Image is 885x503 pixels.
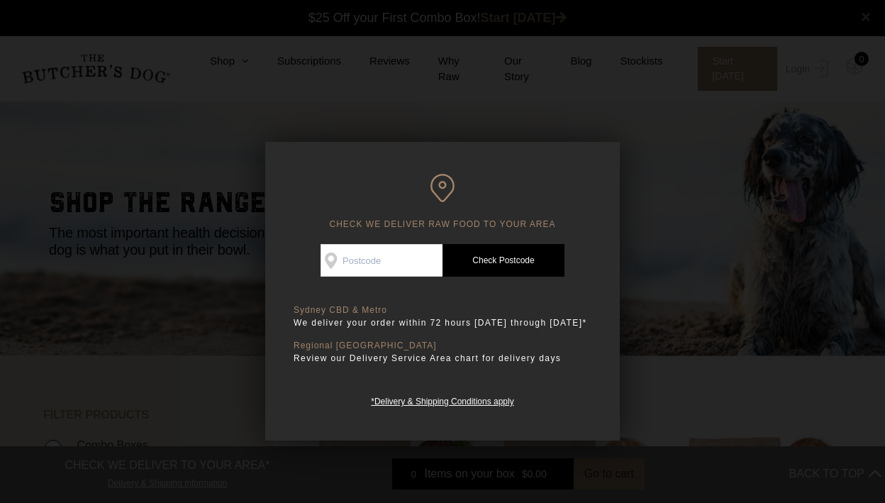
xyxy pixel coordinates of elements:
[294,351,591,365] p: Review our Delivery Service Area chart for delivery days
[294,305,591,316] p: Sydney CBD & Metro
[294,341,591,351] p: Regional [GEOGRAPHIC_DATA]
[321,244,442,277] input: Postcode
[294,316,591,330] p: We deliver your order within 72 hours [DATE] through [DATE]*
[442,244,564,277] a: Check Postcode
[294,174,591,230] h6: CHECK WE DELIVER RAW FOOD TO YOUR AREA
[371,393,513,407] a: *Delivery & Shipping Conditions apply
